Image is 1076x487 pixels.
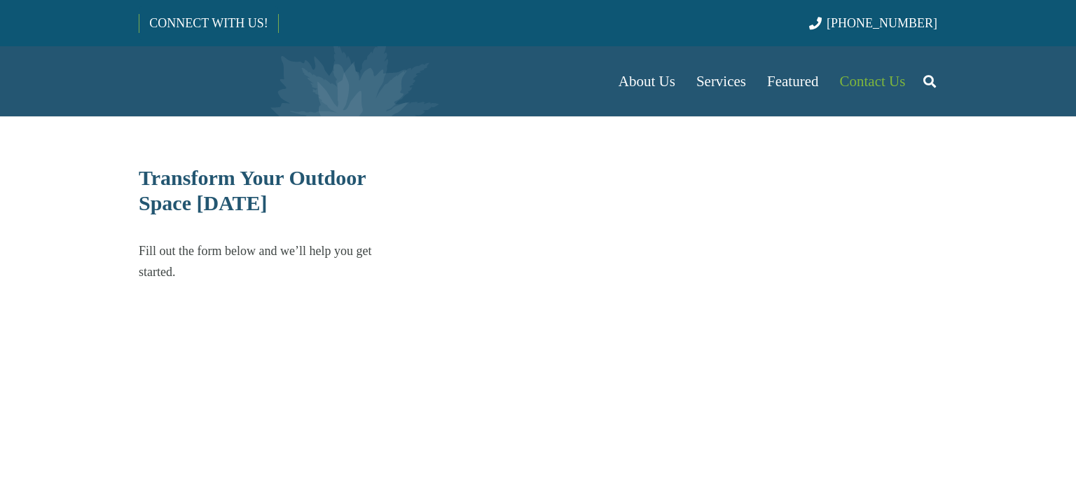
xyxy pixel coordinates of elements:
a: [PHONE_NUMBER] [809,16,937,30]
a: Search [916,64,944,99]
span: About Us [619,73,675,90]
a: About Us [608,46,686,116]
span: [PHONE_NUMBER] [827,16,937,30]
a: CONNECT WITH US! [139,6,277,40]
a: Services [686,46,757,116]
a: Borst-Logo [139,53,371,109]
a: Featured [757,46,829,116]
span: Services [696,73,746,90]
a: Contact Us [829,46,916,116]
span: Transform Your Outdoor Space [DATE] [139,166,366,214]
span: Featured [767,73,818,90]
span: Contact Us [840,73,906,90]
p: Fill out the form below and we’ll help you get started. [139,240,400,282]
